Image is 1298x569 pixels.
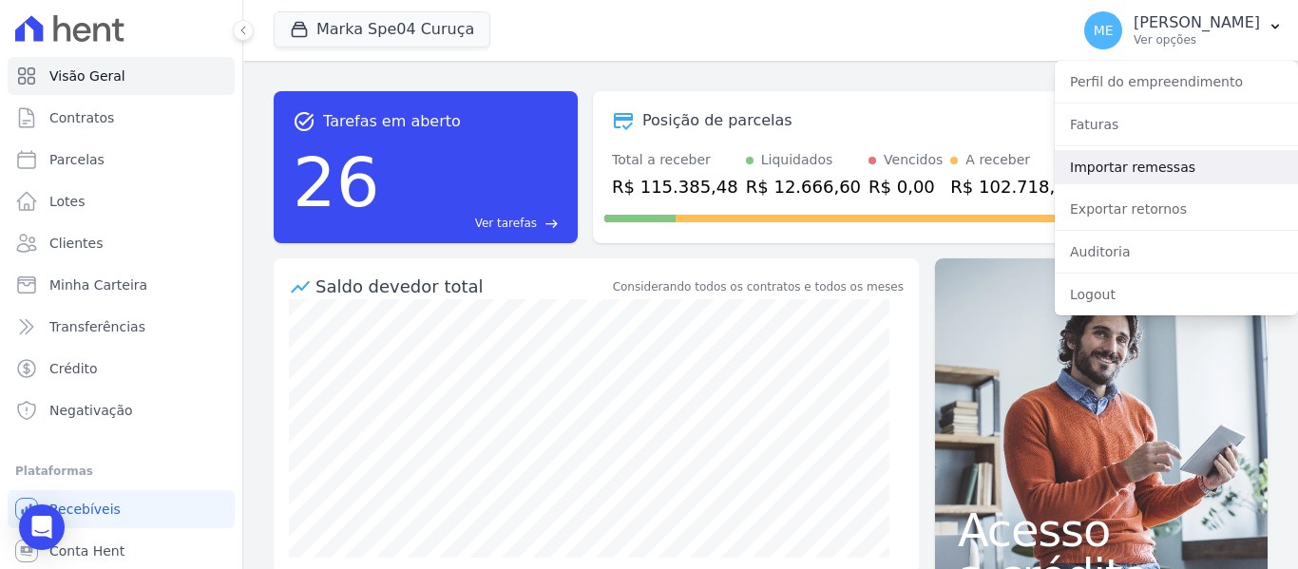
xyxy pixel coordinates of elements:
a: Crédito [8,350,235,388]
div: Posição de parcelas [642,109,792,132]
a: Ver tarefas east [388,215,559,232]
div: Liquidados [761,150,833,170]
div: Total a receber [612,150,738,170]
span: east [544,217,559,231]
span: Ver tarefas [475,215,537,232]
a: Faturas [1055,107,1298,142]
div: R$ 115.385,48 [612,174,738,199]
a: Contratos [8,99,235,137]
span: Contratos [49,108,114,127]
span: Negativação [49,401,133,420]
span: Recebíveis [49,500,121,519]
p: [PERSON_NAME] [1134,13,1260,32]
div: R$ 102.718,88 [950,174,1077,199]
a: Visão Geral [8,57,235,95]
span: Minha Carteira [49,275,147,294]
span: Visão Geral [49,66,125,85]
span: Lotes [49,192,86,211]
span: Transferências [49,317,145,336]
span: Conta Hent [49,541,124,560]
span: Parcelas [49,150,105,169]
a: Negativação [8,391,235,429]
span: task_alt [293,110,315,133]
a: Transferências [8,308,235,346]
span: Crédito [49,359,98,378]
div: Saldo devedor total [315,274,609,299]
div: Considerando todos os contratos e todos os meses [613,278,904,295]
button: ME [PERSON_NAME] Ver opções [1069,4,1298,57]
div: A receber [965,150,1030,170]
div: R$ 12.666,60 [746,174,861,199]
div: Open Intercom Messenger [19,504,65,550]
a: Exportar retornos [1055,192,1298,226]
a: Perfil do empreendimento [1055,65,1298,99]
p: Ver opções [1134,32,1260,47]
a: Logout [1055,277,1298,312]
span: ME [1094,24,1114,37]
span: Acesso [958,507,1245,553]
a: Clientes [8,224,235,262]
div: Plataformas [15,460,227,483]
a: Minha Carteira [8,266,235,304]
div: R$ 0,00 [869,174,943,199]
a: Importar remessas [1055,150,1298,184]
a: Recebíveis [8,490,235,528]
span: Clientes [49,234,103,253]
button: Marka Spe04 Curuça [274,11,490,47]
span: Tarefas em aberto [323,110,461,133]
div: 26 [293,133,380,232]
a: Lotes [8,182,235,220]
div: Vencidos [884,150,943,170]
a: Parcelas [8,141,235,179]
a: Auditoria [1055,235,1298,269]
